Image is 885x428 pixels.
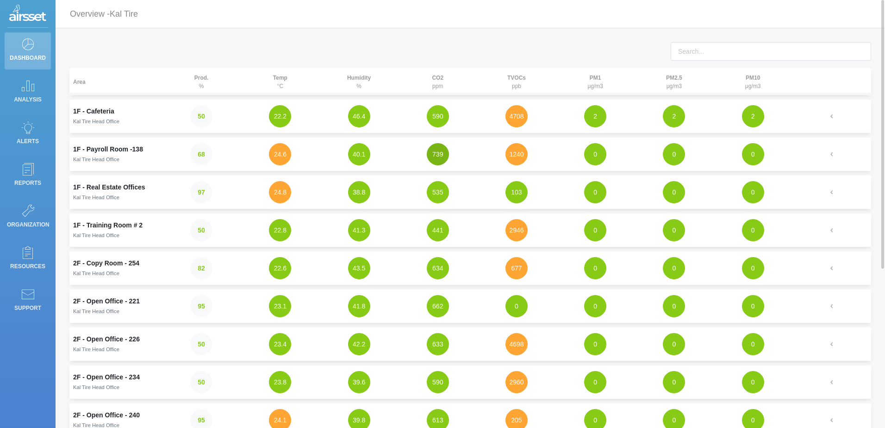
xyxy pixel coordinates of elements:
strong: 50 [198,378,205,386]
a: Organization [5,199,51,236]
button: 2946 [505,219,528,241]
button: 43.5 [348,257,370,279]
button: 41.8 [348,295,370,317]
button: 97 [190,181,212,203]
button: 22.2 [269,105,291,127]
button: 0 [742,333,764,355]
small: Kal Tire Head Office [73,157,119,162]
p: Resources [7,259,49,273]
button: 0 [742,257,764,279]
th: °C [241,68,319,95]
strong: 95 [198,416,205,424]
small: Kal Tire Head Office [73,384,119,390]
button: 590 [427,105,449,127]
small: Kal Tire Head Office [73,195,119,200]
button: 535 [427,181,449,203]
td: 2F - Open Office - 226Kal Tire Head Office [69,327,162,361]
button: 0 [663,181,685,203]
td: 1F - Training Room # 2Kal Tire Head Office [69,214,162,247]
strong: 50 [198,227,205,234]
button: 739 [427,143,449,165]
th: ppm [399,68,477,95]
strong: 50 [198,340,205,348]
th: μg/m3 [635,68,713,95]
th: μg/m3 [556,68,635,95]
button: 23.1 [269,295,291,317]
p: Organization [7,218,49,232]
button: 0 [742,181,764,203]
a: Analysis [5,74,51,111]
button: 677 [505,257,528,279]
p: Overview - [70,6,138,23]
strong: 97 [198,189,205,196]
button: 82 [190,257,212,279]
button: 2 [584,105,606,127]
a: Alerts [5,116,51,153]
a: Resources [5,241,51,278]
button: 22.6 [269,257,291,279]
p: Support [7,301,49,315]
button: 633 [427,333,449,355]
button: 1240 [505,143,528,165]
button: 0 [584,371,606,393]
button: 103 [505,181,528,203]
a: Reports [5,157,51,195]
button: 4698 [505,333,528,355]
button: 0 [663,143,685,165]
small: Kal Tire Head Office [73,271,119,276]
th: % [319,68,398,95]
strong: 50 [198,113,205,120]
strong: PM10 [746,75,760,81]
strong: TVOCs [507,75,526,81]
td: 1F - Payroll Room -138Kal Tire Head Office [69,138,162,171]
small: Kal Tire Head Office [73,233,119,238]
button: 0 [584,143,606,165]
button: 24.6 [269,143,291,165]
button: 0 [742,295,764,317]
button: 50 [190,371,212,393]
strong: Prod. [194,75,209,81]
button: 0 [663,333,685,355]
button: 0 [584,219,606,241]
button: 39.6 [348,371,370,393]
strong: Humidity [347,75,371,81]
td: 2F - Open Office - 221Kal Tire Head Office [69,290,162,323]
button: 441 [427,219,449,241]
th: μg/m3 [714,68,792,95]
strong: PM2.5 [666,75,682,81]
button: 590 [427,371,449,393]
button: 50 [190,105,212,127]
span: Kal Tire [110,9,138,19]
p: Dashboard [7,51,49,65]
button: 23.4 [269,333,291,355]
td: 1F - Real Estate OfficesKal Tire Head Office [69,176,162,209]
td: 1F - CafeteriaKal Tire Head Office [69,100,162,133]
button: 0 [584,181,606,203]
small: Kal Tire Head Office [73,346,119,352]
p: Reports [7,176,49,190]
th: % [162,68,241,95]
a: Support [5,283,51,320]
button: 0 [663,219,685,241]
th: ppb [477,68,556,95]
button: 0 [584,257,606,279]
button: 24.8 [269,181,291,203]
button: 95 [190,295,212,317]
button: 42.2 [348,333,370,355]
button: 40.1 [348,143,370,165]
button: 662 [427,295,449,317]
strong: 68 [198,151,205,158]
strong: PM1 [590,75,601,81]
button: 23.8 [269,371,291,393]
button: 0 [584,295,606,317]
button: 41.3 [348,219,370,241]
strong: Area [73,79,86,85]
button: 0 [742,219,764,241]
button: 634 [427,257,449,279]
button: 68 [190,143,212,165]
button: 50 [190,333,212,355]
button: 0 [584,333,606,355]
button: 2960 [505,371,528,393]
strong: Temp [273,75,287,81]
td: 2F - Open Office - 234Kal Tire Head Office [69,365,162,399]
